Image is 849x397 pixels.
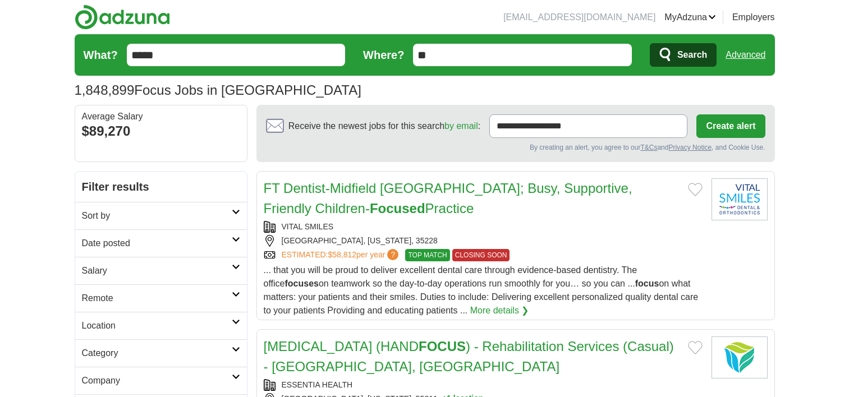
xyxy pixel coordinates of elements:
[75,257,247,284] a: Salary
[264,339,674,374] a: [MEDICAL_DATA] (HANDFOCUS) - Rehabilitation Services (Casual) - [GEOGRAPHIC_DATA], [GEOGRAPHIC_DATA]
[82,237,232,250] h2: Date posted
[282,380,353,389] a: ESSENTIA HEALTH
[284,279,318,288] strong: focuses
[370,201,425,216] strong: Focused
[712,336,768,378] img: Essentia Health logo
[266,142,765,153] div: By creating an alert, you agree to our and , and Cookie Use.
[264,235,703,247] div: [GEOGRAPHIC_DATA], [US_STATE], 35228
[688,341,703,354] button: Add to favorite jobs
[75,229,247,257] a: Date posted
[82,374,232,387] h2: Company
[82,209,232,223] h2: Sort by
[696,114,765,138] button: Create alert
[503,11,655,24] li: [EMAIL_ADDRESS][DOMAIN_NAME]
[75,80,135,100] span: 1,848,899
[640,144,657,151] a: T&Cs
[405,249,449,261] span: TOP MATCH
[75,4,170,30] img: Adzuna logo
[75,284,247,312] a: Remote
[444,121,478,131] a: by email
[635,279,659,288] strong: focus
[82,112,240,121] div: Average Salary
[75,367,247,394] a: Company
[75,339,247,367] a: Category
[688,183,703,196] button: Add to favorite jobs
[668,144,712,151] a: Privacy Notice
[84,47,118,63] label: What?
[470,304,529,317] a: More details ❯
[363,47,404,63] label: Where?
[650,43,717,67] button: Search
[82,319,232,333] h2: Location
[282,222,334,231] a: VITAL SMILES
[419,339,466,354] strong: FOCUS
[82,347,232,360] h2: Category
[75,312,247,339] a: Location
[677,44,707,66] span: Search
[732,11,775,24] a: Employers
[282,249,401,261] a: ESTIMATED:$58,812per year?
[82,121,240,141] div: $89,270
[664,11,716,24] a: MyAdzuna
[82,264,232,278] h2: Salary
[264,265,699,315] span: ... that you will be proud to deliver excellent dental care through evidence-based dentistry. The...
[75,172,247,202] h2: Filter results
[82,292,232,305] h2: Remote
[726,44,765,66] a: Advanced
[452,249,510,261] span: CLOSING SOON
[712,178,768,220] img: Vital Smiles logo
[288,119,480,133] span: Receive the newest jobs for this search :
[75,202,247,229] a: Sort by
[387,249,398,260] span: ?
[264,181,632,216] a: FT Dentist-Midfield [GEOGRAPHIC_DATA]; Busy, Supportive, Friendly Children-FocusedPractice
[328,250,356,259] span: $58,812
[75,82,361,98] h1: Focus Jobs in [GEOGRAPHIC_DATA]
